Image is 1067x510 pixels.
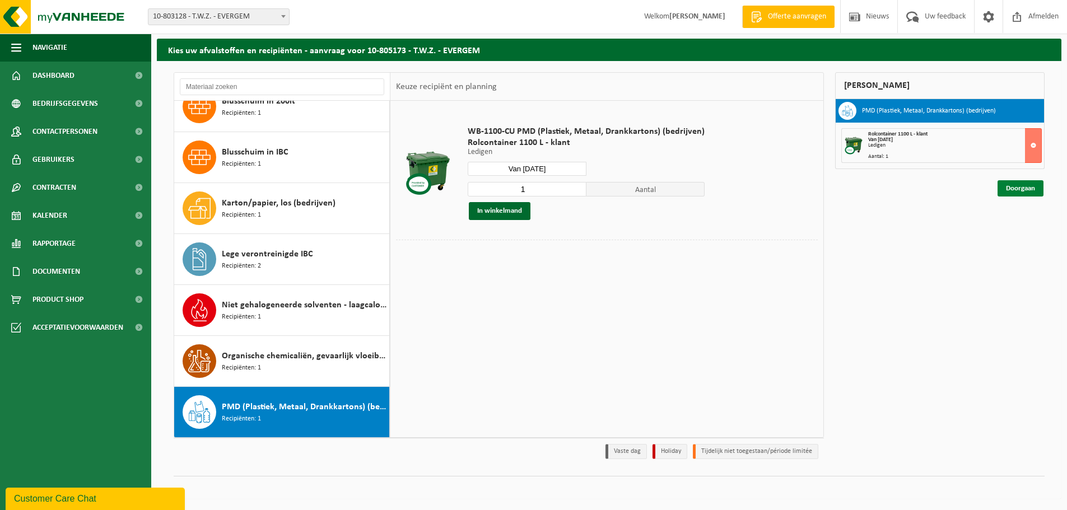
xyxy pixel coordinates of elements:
[653,444,687,459] li: Holiday
[222,312,261,322] span: Recipiënten: 1
[32,202,67,230] span: Kalender
[157,39,1061,60] h2: Kies uw afvalstoffen en recipiënten - aanvraag voor 10-805173 - T.W.Z. - EVERGEM
[468,162,586,176] input: Selecteer datum
[222,298,386,312] span: Niet gehalogeneerde solventen - laagcalorisch in bulk
[742,6,835,28] a: Offerte aanvragen
[32,314,123,341] span: Acceptatievoorwaarden
[32,90,98,118] span: Bedrijfsgegevens
[862,102,996,120] h3: PMD (Plastiek, Metaal, Drankkartons) (bedrijven)
[222,108,261,119] span: Recipiënten: 1
[222,414,261,424] span: Recipiënten: 1
[222,400,386,414] span: PMD (Plastiek, Metaal, Drankkartons) (bedrijven)
[174,387,390,437] button: PMD (Plastiek, Metaal, Drankkartons) (bedrijven) Recipiënten: 1
[868,137,893,143] strong: Van [DATE]
[174,285,390,336] button: Niet gehalogeneerde solventen - laagcalorisch in bulk Recipiënten: 1
[148,8,290,25] span: 10-803128 - T.W.Z. - EVERGEM
[32,118,97,146] span: Contactpersonen
[222,159,261,170] span: Recipiënten: 1
[469,202,530,220] button: In winkelmand
[32,146,74,174] span: Gebruikers
[868,143,1041,148] div: Ledigen
[669,12,725,21] strong: [PERSON_NAME]
[32,34,67,62] span: Navigatie
[32,62,74,90] span: Dashboard
[32,286,83,314] span: Product Shop
[174,132,390,183] button: Blusschuim in IBC Recipiënten: 1
[222,247,313,261] span: Lege verontreinigde IBC
[222,196,336,210] span: Karton/papier, los (bedrijven)
[868,154,1041,160] div: Aantal: 1
[6,485,187,510] iframe: chat widget
[222,261,261,272] span: Recipiënten: 2
[174,81,390,132] button: Blusschuim in 200lt Recipiënten: 1
[468,126,705,137] span: WB-1100-CU PMD (Plastiek, Metaal, Drankkartons) (bedrijven)
[32,174,76,202] span: Contracten
[468,137,705,148] span: Rolcontainer 1100 L - klant
[174,336,390,387] button: Organische chemicaliën, gevaarlijk vloeibaar in kleinverpakking Recipiënten: 1
[586,182,705,196] span: Aantal
[693,444,818,459] li: Tijdelijk niet toegestaan/période limitée
[765,11,829,22] span: Offerte aanvragen
[390,73,502,101] div: Keuze recipiënt en planning
[148,9,289,25] span: 10-803128 - T.W.Z. - EVERGEM
[998,180,1043,196] a: Doorgaan
[222,349,386,363] span: Organische chemicaliën, gevaarlijk vloeibaar in kleinverpakking
[468,148,705,156] p: Ledigen
[605,444,647,459] li: Vaste dag
[174,183,390,234] button: Karton/papier, los (bedrijven) Recipiënten: 1
[222,95,295,108] span: Blusschuim in 200lt
[180,78,384,95] input: Materiaal zoeken
[868,131,928,137] span: Rolcontainer 1100 L - klant
[835,72,1045,99] div: [PERSON_NAME]
[222,363,261,373] span: Recipiënten: 1
[174,234,390,285] button: Lege verontreinigde IBC Recipiënten: 2
[222,210,261,221] span: Recipiënten: 1
[32,230,76,258] span: Rapportage
[222,146,288,159] span: Blusschuim in IBC
[32,258,80,286] span: Documenten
